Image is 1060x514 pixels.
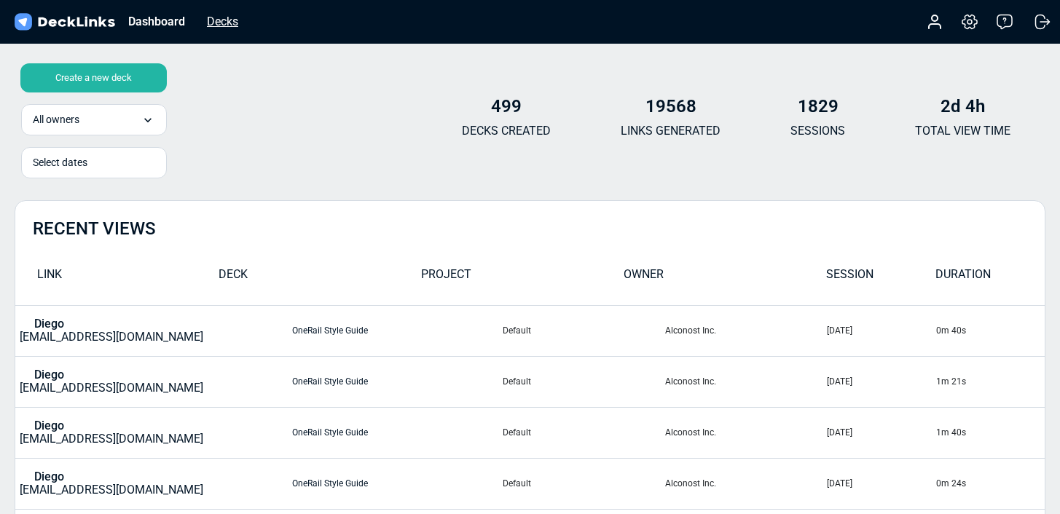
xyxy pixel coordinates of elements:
div: PROJECT [421,266,624,291]
div: Create a new deck [20,63,167,92]
div: [DATE] [827,375,935,388]
div: Dashboard [121,12,192,31]
td: Default [502,356,664,407]
div: DECK [219,266,421,291]
div: [DATE] [827,426,935,439]
a: OneRail Style Guide [292,376,368,387]
a: Diego[EMAIL_ADDRESS][DOMAIN_NAME] [16,419,222,446]
div: 1m 40s [936,426,1044,439]
p: Diego [34,419,64,432]
a: Diego[EMAIL_ADDRESS][DOMAIN_NAME] [16,470,222,497]
a: OneRail Style Guide [292,427,368,438]
p: DECKS CREATED [462,122,551,140]
div: 0m 40s [936,324,1044,337]
td: Alconost Inc. [664,407,827,458]
div: [EMAIL_ADDRESS][DOMAIN_NAME] [20,419,203,446]
div: [DATE] [827,324,935,337]
div: Decks [200,12,246,31]
p: SESSIONS [790,122,845,140]
td: Default [502,305,664,356]
p: Diego [34,470,64,483]
p: Diego [34,368,64,381]
div: 1m 21s [936,375,1044,388]
div: Select dates [33,155,155,170]
p: LINKS GENERATED [621,122,721,140]
a: OneRail Style Guide [292,478,368,489]
div: DURATION [935,266,1045,291]
img: DeckLinks [12,12,117,33]
td: Alconost Inc. [664,356,827,407]
h2: RECENT VIEWS [33,218,156,240]
p: TOTAL VIEW TIME [915,122,1010,140]
div: [EMAIL_ADDRESS][DOMAIN_NAME] [20,470,203,497]
b: 1829 [798,96,839,116]
div: SESSION [826,266,935,291]
td: Default [502,407,664,458]
div: OWNER [624,266,826,291]
td: Alconost Inc. [664,305,827,356]
b: 19568 [645,96,696,116]
p: Diego [34,317,64,331]
div: LINK [15,266,219,291]
div: [DATE] [827,477,935,490]
a: Diego[EMAIL_ADDRESS][DOMAIN_NAME] [16,368,222,395]
td: Alconost Inc. [664,458,827,509]
div: 0m 24s [936,477,1044,490]
td: Default [502,458,664,509]
b: 499 [491,96,522,116]
div: [EMAIL_ADDRESS][DOMAIN_NAME] [20,317,203,344]
div: [EMAIL_ADDRESS][DOMAIN_NAME] [20,368,203,395]
b: 2d 4h [941,96,985,116]
div: All owners [21,104,167,135]
a: OneRail Style Guide [292,325,368,336]
a: Diego[EMAIL_ADDRESS][DOMAIN_NAME] [16,317,222,344]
